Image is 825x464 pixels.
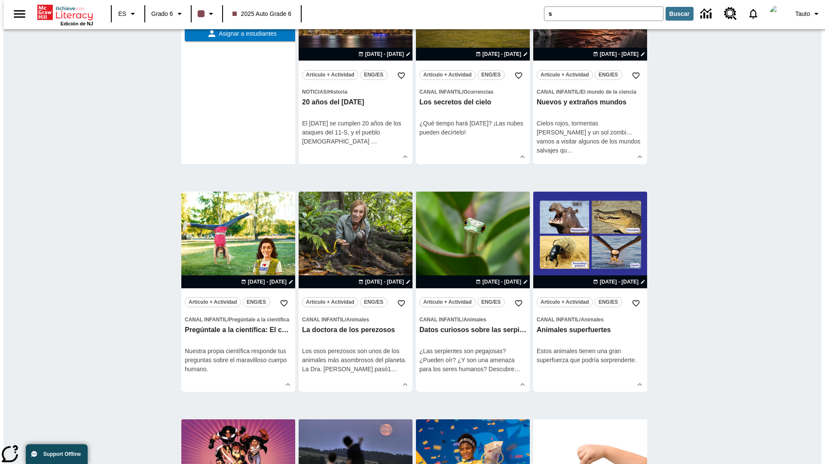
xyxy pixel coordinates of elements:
button: Añadir a mis Favoritas [628,296,644,311]
button: Añadir a mis Favoritas [628,68,644,83]
span: Artículo + Actividad [306,298,354,307]
button: 22 jul - 22 jul Elegir fechas [591,278,647,286]
span: Canal Infantil [302,317,345,323]
span: Canal Infantil [537,317,579,323]
span: [DATE] - [DATE] [483,50,521,58]
div: Los osos perezosos son unos de los animales más asombrosos del planeta. La Dra. [PERSON_NAME] pasó [302,347,409,374]
span: Tema: Noticias/Historia [302,87,409,96]
span: Canal Infantil [419,317,462,323]
span: [DATE] - [DATE] [365,50,404,58]
button: Ver más [399,378,412,391]
button: Añadir a mis Favoritas [276,296,292,311]
span: e [511,366,514,372]
h3: La doctora de los perezosos [302,326,409,335]
span: Animales [581,317,603,323]
button: Buscar [666,7,694,21]
button: Añadir a mis Favoritas [511,296,526,311]
span: / [462,317,463,323]
button: Artículo + Actividad [302,297,358,307]
h3: Datos curiosos sobre las serpientes [419,326,526,335]
button: ENG/ES [477,70,505,80]
a: Centro de recursos, Se abrirá en una pestaña nueva. [719,2,742,25]
button: 22 jul - 22 jul Elegir fechas [591,50,647,58]
button: Lenguaje: ES, Selecciona un idioma [114,6,142,21]
button: Ver más [633,378,646,391]
div: ¿Qué tiempo hará [DATE]? ¡Las nubes pueden decírtelo! [419,119,526,137]
button: Asignar a estudiantes [185,26,299,41]
span: Edición de NJ [61,21,93,26]
span: Canal Infantil [185,317,227,323]
span: Ocurrencias [463,89,493,95]
span: Artículo + Actividad [423,298,472,307]
span: Artículo + Actividad [541,298,589,307]
button: Ver más [281,378,294,391]
span: u [563,147,567,154]
span: Canal Infantil [537,89,579,95]
button: Grado: Grado 6, Elige un grado [148,6,188,21]
div: Estos animales tienen una gran superfuerza que podría sorprenderte. [537,347,644,365]
button: Ver más [399,150,412,163]
span: Animales [346,317,369,323]
span: Grado 6 [151,9,173,18]
span: Historia [328,89,348,95]
span: [DATE] - [DATE] [248,278,287,286]
span: 1 [388,366,391,372]
span: Tema: Canal Infantil/Pregúntale a la científica [185,315,292,324]
span: [DATE] - [DATE] [483,278,521,286]
span: Tema: Canal Infantil/Ocurrencias [419,87,526,96]
span: … [391,366,397,372]
button: ENG/ES [360,70,388,80]
div: Portada [37,3,93,26]
span: [DATE] - [DATE] [600,50,639,58]
span: … [371,138,377,145]
button: Artículo + Actividad [302,70,358,80]
span: Noticias [302,89,327,95]
button: ENG/ES [360,297,388,307]
span: ENG/ES [481,298,501,307]
span: Artículo + Actividad [423,70,472,79]
img: Avatar [770,5,787,22]
span: / [462,89,463,95]
span: / [579,317,581,323]
span: ENG/ES [364,298,383,307]
button: ENG/ES [595,297,622,307]
button: ENG/ES [477,297,505,307]
button: ENG/ES [243,297,270,307]
button: Añadir a mis Favoritas [394,68,409,83]
button: Artículo + Actividad [537,70,593,80]
button: Artículo + Actividad [185,297,241,307]
span: Support Offline [43,451,81,457]
button: Ver más [516,378,529,391]
div: ¿Las serpientes son pegajosas? ¿Pueden oír? ¿Y son una amenaza para los seres humanos? Descubr [419,347,526,374]
button: Abrir el menú lateral [7,1,32,27]
span: Tema: Canal Infantil/Animales [302,315,409,324]
span: / [327,89,328,95]
span: ES [118,9,126,18]
span: ENG/ES [481,70,501,79]
div: lesson details [299,192,412,392]
button: 22 jul - 22 jul Elegir fechas [357,278,412,286]
span: Canal Infantil [419,89,462,95]
button: 24 jul - 31 jul Elegir fechas [474,50,530,58]
a: Notificaciones [742,3,764,25]
span: ENG/ES [599,298,618,307]
span: Artículo + Actividad [541,70,589,79]
span: Tauto [795,9,810,18]
button: Ver más [633,150,646,163]
div: lesson details [416,192,530,392]
h3: Pregúntale a la científica: El cuerpo humano [185,326,292,335]
button: 22 jul - 22 jul Elegir fechas [474,278,530,286]
span: / [227,317,229,323]
span: [DATE] - [DATE] [365,278,404,286]
span: ENG/ES [364,70,383,79]
h3: Los secretos del cielo [419,98,526,107]
h3: 20 años del 11 de septiembre [302,98,409,107]
span: Tema: Canal Infantil/Animales [419,315,526,324]
span: Artículo + Actividad [306,70,354,79]
div: Cielos rojos, tormentas [PERSON_NAME] y un sol zombi… vamos a visitar algunos de los mundos salva... [537,119,644,155]
span: [DATE] - [DATE] [600,278,639,286]
span: … [514,366,520,372]
button: Añadir a mis Favoritas [511,68,526,83]
input: Buscar campo [544,7,663,21]
span: Pregúntale a la científica [229,317,289,323]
